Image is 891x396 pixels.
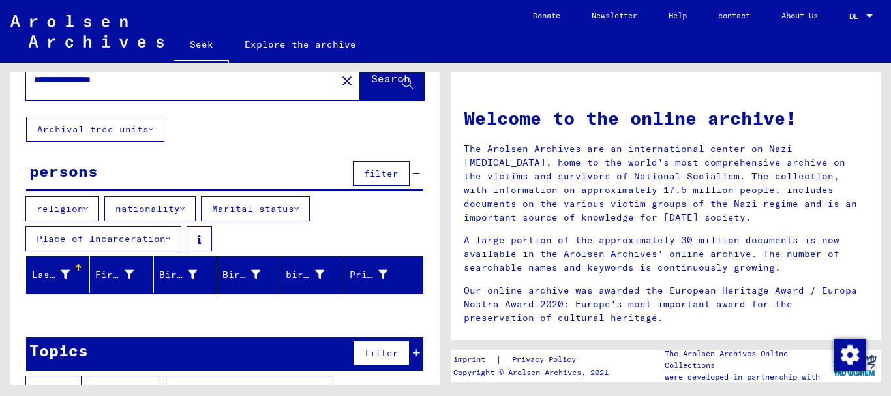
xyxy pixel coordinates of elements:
mat-header-cell: First name [90,256,153,293]
font: Help [669,10,687,20]
button: nationality [104,196,196,221]
a: imprint [453,353,496,367]
font: Place of Incarceration [37,233,166,245]
font: filter [364,168,399,179]
font: filter [364,347,399,359]
font: imprint [453,354,485,364]
font: Copyright © Arolsen Archives, 2021 [453,367,609,377]
img: Arolsen_neg.svg [10,15,164,48]
font: Donate [533,10,560,20]
font: Last name [32,269,85,281]
a: Seek [174,29,229,63]
img: Change consent [834,339,866,371]
div: First name [95,264,153,285]
font: birth date [286,269,344,281]
font: were developed in partnership with [665,372,820,382]
mat-header-cell: Birth [217,256,280,293]
mat-header-cell: Last name [27,256,90,293]
img: yv_logo.png [830,349,879,382]
font: Physical characteristics [177,382,318,394]
font: About Us [781,10,818,20]
mat-header-cell: Birth name [154,256,217,293]
a: Privacy Policy [502,353,592,367]
font: | [496,354,502,365]
button: Marital status [201,196,310,221]
button: Archival tree units [26,117,164,142]
font: Marital status [212,203,294,215]
font: nationality [115,203,180,215]
mat-header-cell: Prisoner # [344,256,423,293]
div: Last name [32,264,89,285]
font: Welcome to the online archive! [464,106,796,129]
div: Birth [222,264,280,285]
font: Our online archive was awarded the European Heritage Award / Europa Nostra Award 2020: Europe's m... [464,284,857,324]
button: filter [353,161,410,186]
button: Clear [334,67,360,93]
mat-icon: close [339,73,355,89]
font: Explore the archive [245,38,356,50]
div: birth date [286,264,343,285]
font: contact [718,10,750,20]
font: Newsletter [592,10,637,20]
font: religion [37,203,83,215]
button: Search [360,60,424,100]
font: Archival tree units [37,123,149,135]
font: Language [98,382,145,394]
font: Birth name [159,269,218,281]
font: Search [371,72,410,85]
a: Explore the archive [229,29,372,60]
font: Seek [190,38,213,50]
div: Birth name [159,264,217,285]
font: A large portion of the approximately 30 million documents is now available in the Arolsen Archive... [464,234,839,273]
button: filter [353,341,410,365]
font: persons [29,161,98,181]
font: Privacy Policy [512,354,576,364]
font: DE [849,11,858,21]
font: Birth [222,269,252,281]
font: Index [37,382,66,394]
mat-header-cell: birth date [280,256,344,293]
font: The Arolsen Archives are an international center on Nazi [MEDICAL_DATA], home to the world's most... [464,143,857,223]
div: Prisoner # [350,264,407,285]
font: Topics [29,341,88,360]
button: religion [25,196,99,221]
font: Prisoner # [350,269,408,281]
font: First name [95,269,154,281]
button: Place of Incarceration [25,226,181,251]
